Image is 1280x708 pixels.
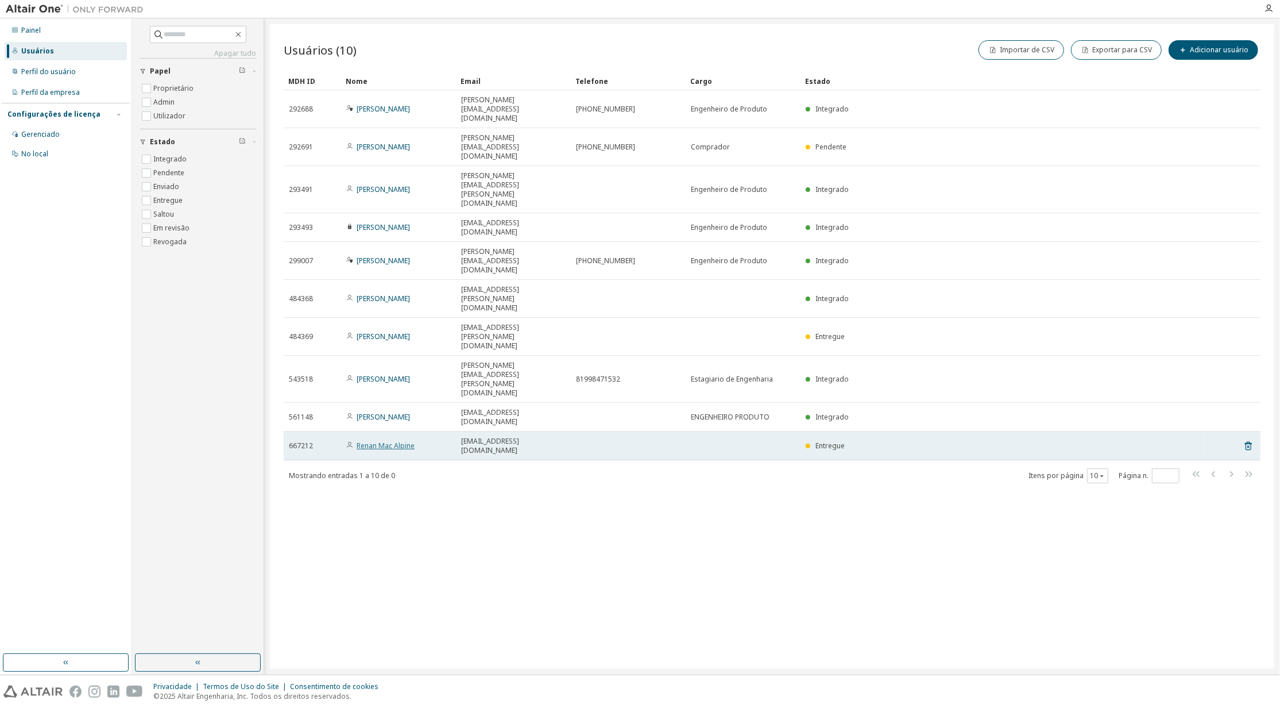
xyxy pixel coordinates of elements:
[815,256,849,265] span: Integrado
[153,109,188,123] label: Utilizador
[153,95,177,109] label: Admin
[160,691,351,701] font: 2025 Altair Engenharia, Inc. Todos os direitos reservados.
[3,686,63,698] img: altair_logo.svg
[107,686,119,698] img: linkedin.svg
[289,256,313,265] span: 299007
[288,72,337,90] div: MDH ID
[239,137,246,147] span: Clear filter
[153,180,181,194] label: Enviado
[461,171,566,208] span: [PERSON_NAME][EMAIL_ADDRESS][PERSON_NAME][DOMAIN_NAME]
[1119,471,1148,480] font: Página n.
[284,42,357,58] span: Usuários (10)
[153,691,385,701] p: ©
[461,72,566,90] div: Email
[357,294,410,303] a: [PERSON_NAME]
[691,143,730,152] span: Comprador
[576,375,620,384] span: 81998471532
[153,152,189,166] label: Integrado
[290,682,385,691] div: Consentimento de cookies
[691,105,767,114] span: Engenheiro de Produto
[815,142,846,152] span: Pendente
[576,143,635,152] span: [PHONE_NUMBER]
[357,184,410,194] a: [PERSON_NAME]
[575,72,681,90] div: Telefone
[357,441,415,451] a: Renan Mac Alpine
[461,95,566,123] span: [PERSON_NAME][EMAIL_ADDRESS][DOMAIN_NAME]
[289,413,313,422] span: 561148
[153,194,185,207] label: Entregue
[461,218,566,237] span: [EMAIL_ADDRESS][DOMAIN_NAME]
[815,412,849,422] span: Integrado
[289,441,313,451] span: 667212
[7,110,100,119] div: Configurações de licença
[357,222,410,232] a: [PERSON_NAME]
[357,142,410,152] a: [PERSON_NAME]
[815,374,849,384] span: Integrado
[21,130,60,139] div: Gerenciado
[126,686,143,698] img: youtube.svg
[1169,40,1258,60] button: Adicionar usuário
[153,235,189,249] label: Revogada
[21,67,76,76] div: Perfil do usuário
[576,256,635,265] span: [PHONE_NUMBER]
[1190,45,1248,55] font: Adicionar usuário
[203,682,290,691] div: Termos de Uso do Site
[357,256,410,265] a: [PERSON_NAME]
[815,332,845,341] span: Entregue
[69,686,82,698] img: facebook.svg
[153,166,187,180] label: Pendente
[1000,45,1054,55] font: Importar de CSV
[289,332,313,341] span: 484369
[153,207,176,221] label: Saltou
[690,72,796,90] div: Cargo
[1092,45,1152,55] font: Exportar para CSV
[289,471,395,480] span: Mostrando entradas 1 a 10 de 0
[461,247,566,275] span: [PERSON_NAME][EMAIL_ADDRESS][DOMAIN_NAME]
[815,184,849,194] span: Integrado
[289,375,313,384] span: 543518
[461,133,566,161] span: [PERSON_NAME][EMAIL_ADDRESS][DOMAIN_NAME]
[357,332,410,341] a: [PERSON_NAME]
[140,129,256,155] button: Estado
[357,412,410,422] a: [PERSON_NAME]
[140,59,256,84] button: Papel
[140,49,256,58] a: Apagar tudo
[289,294,313,303] span: 484368
[21,149,48,159] div: No local
[815,441,845,451] span: Entregue
[691,223,767,232] span: Engenheiro de Produto
[239,67,246,76] span: Clear filter
[357,374,410,384] a: [PERSON_NAME]
[461,437,566,455] span: [EMAIL_ADDRESS][DOMAIN_NAME]
[691,256,767,265] span: Engenheiro de Produto
[289,143,313,152] span: 292691
[289,223,313,232] span: 293493
[691,413,769,422] span: ENGENHEIRO PRODUTO
[815,222,849,232] span: Integrado
[461,323,566,351] span: [EMAIL_ADDRESS][PERSON_NAME][DOMAIN_NAME]
[289,185,313,194] span: 293491
[6,3,149,15] img: Altair Um
[461,361,566,398] span: [PERSON_NAME][EMAIL_ADDRESS][PERSON_NAME][DOMAIN_NAME]
[357,104,410,114] a: [PERSON_NAME]
[461,285,566,313] span: [EMAIL_ADDRESS][PERSON_NAME][DOMAIN_NAME]
[1028,471,1084,480] font: Itens por página
[21,88,80,97] div: Perfil da empresa
[150,67,171,76] span: Papel
[153,682,203,691] div: Privacidade
[576,105,635,114] span: [PHONE_NUMBER]
[461,408,566,426] span: [EMAIL_ADDRESS][DOMAIN_NAME]
[289,105,313,114] span: 292688
[153,82,196,95] label: Proprietário
[21,26,41,35] div: Painel
[21,47,54,56] div: Usuários
[150,137,175,147] span: Estado
[691,375,773,384] span: Estagiario de Engenharia
[1071,40,1162,60] button: Exportar para CSV
[805,72,1201,90] div: Estado
[815,104,849,114] span: Integrado
[346,72,451,90] div: Nome
[1090,471,1098,480] font: 10
[815,294,849,303] span: Integrado
[153,221,192,235] label: Em revisão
